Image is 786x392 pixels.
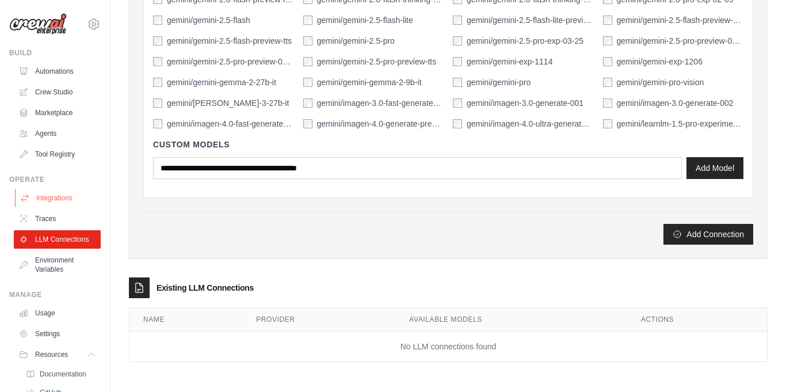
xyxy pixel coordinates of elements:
a: Settings [14,325,101,343]
label: gemini/gemini-2.5-flash-preview-05-20 [617,14,744,26]
label: gemini/gemini-2.5-pro-preview-05-06 [617,35,744,47]
input: gemini/gemini-2.5-flash-preview-tts [153,36,162,45]
label: gemini/gemini-gemma-2-27b-it [167,77,276,88]
input: gemini/gemini-2.5-pro-exp-03-25 [453,36,462,45]
label: gemini/learnlm-1.5-pro-experimental [617,118,744,130]
label: gemini/gemini-2.5-flash [167,14,250,26]
a: Usage [14,304,101,322]
label: gemini/gemini-2.5-pro-preview-tts [317,56,437,67]
div: Build [9,48,101,58]
a: Automations [14,62,101,81]
a: LLM Connections [14,230,101,249]
label: gemini/imagen-3.0-fast-generate-001 [317,97,444,109]
input: gemini/gemini-2.5-pro-preview-tts [303,57,312,66]
input: gemini/gemini-gemma-2-27b-it [153,78,162,87]
input: gemini/learnlm-1.5-pro-experimental [603,119,612,128]
label: gemini/gemini-pro-vision [617,77,704,88]
label: gemini/gemini-gemma-2-9b-it [317,77,422,88]
label: gemini/gemini-2.5-pro [317,35,395,47]
td: No LLM connections found [129,332,767,362]
th: Provider [242,308,395,332]
label: gemini/gemini-exp-1114 [467,56,552,67]
input: gemini/gemini-2.5-flash-preview-05-20 [603,16,612,25]
div: Operate [9,175,101,184]
a: Tool Registry [14,145,101,163]
th: Available Models [395,308,627,332]
label: gemini/imagen-3.0-generate-001 [467,97,583,109]
button: Add Connection [663,224,753,245]
input: gemini/imagen-3.0-generate-002 [603,98,612,108]
label: gemini/imagen-4.0-ultra-generate-preview-06-06 [467,118,594,130]
a: Environment Variables [14,251,101,279]
label: gemini/imagen-4.0-fast-generate-preview-06-06 [167,118,294,130]
label: gemini/gemini-2.5-pro-preview-06-05 [167,56,294,67]
th: Actions [627,308,767,332]
button: Add Model [686,157,743,179]
input: gemini/gemma-3-27b-it [153,98,162,108]
label: gemini/gemini-2.5-flash-lite [317,14,413,26]
h3: Existing LLM Connections [157,282,254,294]
label: gemini/gemini-2.5-pro-exp-03-25 [467,35,583,47]
label: gemini/imagen-3.0-generate-002 [617,97,734,109]
a: Traces [14,210,101,228]
h4: Custom Models [153,139,743,150]
label: gemini/gemma-3-27b-it [167,97,289,109]
input: gemini/gemini-gemma-2-9b-it [303,78,312,87]
input: gemini/imagen-3.0-generate-001 [453,98,462,108]
input: gemini/gemini-2.5-flash-lite-preview-06-17 [453,16,462,25]
input: gemini/gemini-exp-1206 [603,57,612,66]
input: gemini/gemini-2.5-pro-preview-05-06 [603,36,612,45]
th: Name [129,308,242,332]
input: gemini/gemini-pro-vision [603,78,612,87]
label: gemini/gemini-2.5-flash-preview-tts [167,35,292,47]
div: Manage [9,290,101,299]
input: gemini/gemini-2.5-flash [153,16,162,25]
a: Marketplace [14,104,101,122]
span: Documentation [40,370,86,379]
a: Crew Studio [14,83,101,101]
img: Logo [9,13,67,35]
input: gemini/imagen-4.0-ultra-generate-preview-06-06 [453,119,462,128]
label: gemini/gemini-2.5-flash-lite-preview-06-17 [467,14,594,26]
label: gemini/imagen-4.0-generate-preview-06-06 [317,118,444,130]
input: gemini/gemini-exp-1114 [453,57,462,66]
input: gemini/imagen-4.0-fast-generate-preview-06-06 [153,119,162,128]
span: Resources [35,350,68,359]
input: gemini/imagen-3.0-fast-generate-001 [303,98,312,108]
button: Resources [14,345,101,364]
a: Agents [14,124,101,143]
label: gemini/gemini-pro [467,77,531,88]
input: gemini/gemini-2.5-pro-preview-06-05 [153,57,162,66]
input: gemini/imagen-4.0-generate-preview-06-06 [303,119,312,128]
a: Integrations [15,189,102,207]
label: gemini/gemini-exp-1206 [617,56,703,67]
input: gemini/gemini-pro [453,78,462,87]
input: gemini/gemini-2.5-pro [303,36,312,45]
a: Documentation [21,366,101,382]
input: gemini/gemini-2.5-flash-lite [303,16,312,25]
